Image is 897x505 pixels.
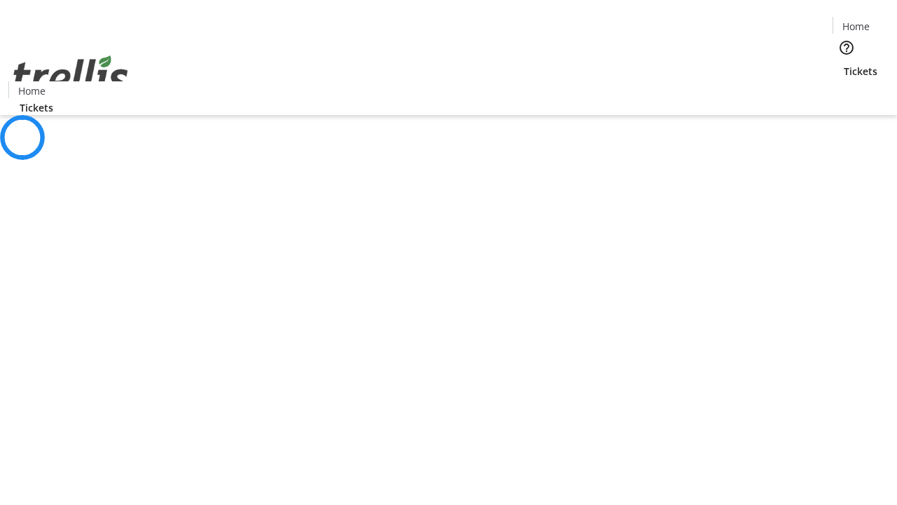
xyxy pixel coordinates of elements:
a: Tickets [8,100,64,115]
span: Home [18,83,46,98]
span: Tickets [844,64,877,79]
button: Help [833,34,861,62]
a: Home [833,19,878,34]
img: Orient E2E Organization snFSWMUpU5's Logo [8,40,133,110]
span: Tickets [20,100,53,115]
span: Home [842,19,870,34]
a: Tickets [833,64,889,79]
a: Home [9,83,54,98]
button: Cart [833,79,861,107]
